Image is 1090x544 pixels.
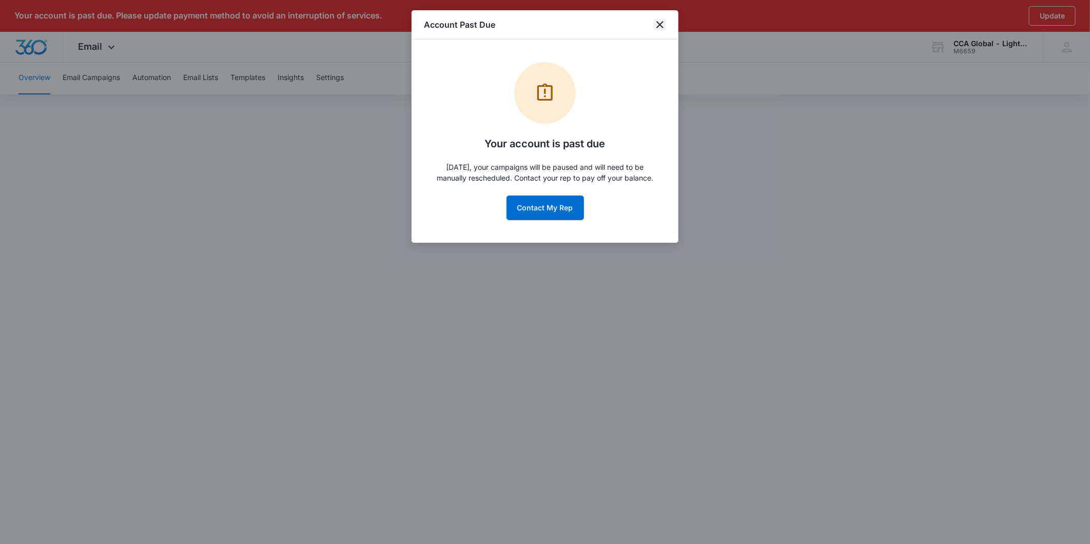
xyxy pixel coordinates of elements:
[424,18,495,31] h1: Account Past Due
[654,18,666,31] button: close
[485,136,606,151] h5: Your account is past due
[434,162,656,183] p: [DATE], your campaigns will be paused and will need to be manually rescheduled. Contact your rep ...
[507,196,584,220] button: Contact My Rep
